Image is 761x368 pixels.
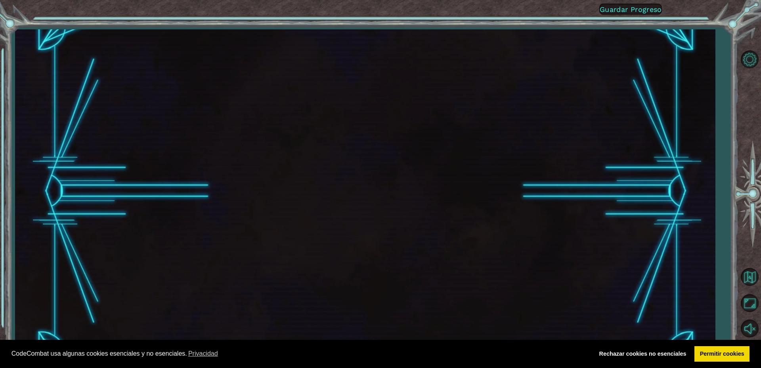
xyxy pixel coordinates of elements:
button: Opciones del Nivel [738,48,761,71]
a: allow cookies [694,346,750,362]
button: Maximizar Navegador [738,291,761,314]
button: Volver al Mapa [738,265,761,288]
button: Guardar Progreso [599,4,662,15]
a: learn more about cookies [187,348,219,360]
span: CodeCombat usa algunas cookies esenciales y no esenciales. [11,348,587,360]
button: Activar sonido. [738,317,761,340]
a: deny cookies [594,346,692,362]
span: Guardar Progreso [600,5,662,13]
a: Volver al Mapa [738,264,761,290]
